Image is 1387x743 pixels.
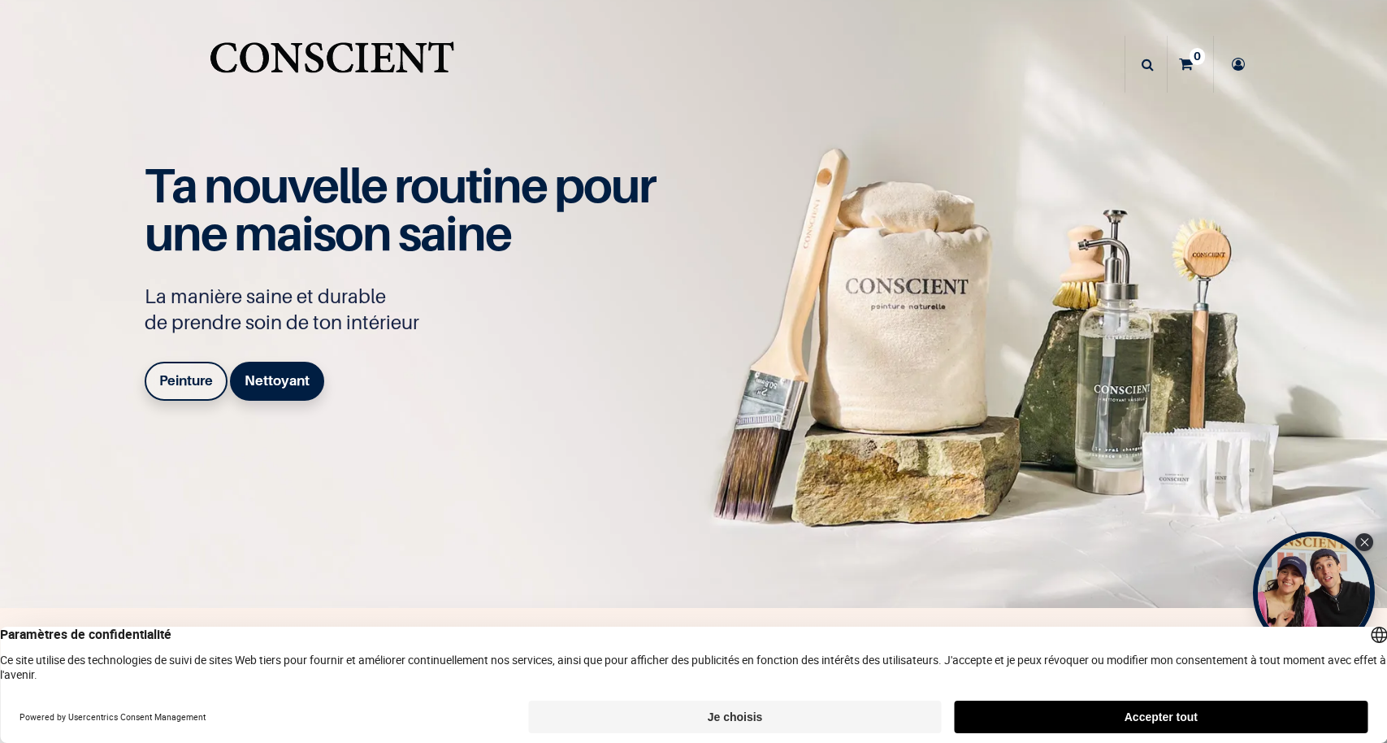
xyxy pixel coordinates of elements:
[1168,36,1213,93] a: 0
[206,33,457,97] a: Logo of Conscient
[145,156,655,262] span: Ta nouvelle routine pour une maison saine
[159,372,213,389] b: Peinture
[1253,532,1375,654] div: Open Tolstoy
[1253,532,1375,654] div: Tolstoy bubble widget
[1253,532,1375,654] div: Open Tolstoy widget
[145,362,228,401] a: Peinture
[230,362,324,401] a: Nettoyant
[1355,533,1373,551] div: Close Tolstoy widget
[1190,48,1205,64] sup: 0
[145,284,673,336] p: La manière saine et durable de prendre soin de ton intérieur
[245,372,310,389] b: Nettoyant
[206,33,457,97] img: Conscient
